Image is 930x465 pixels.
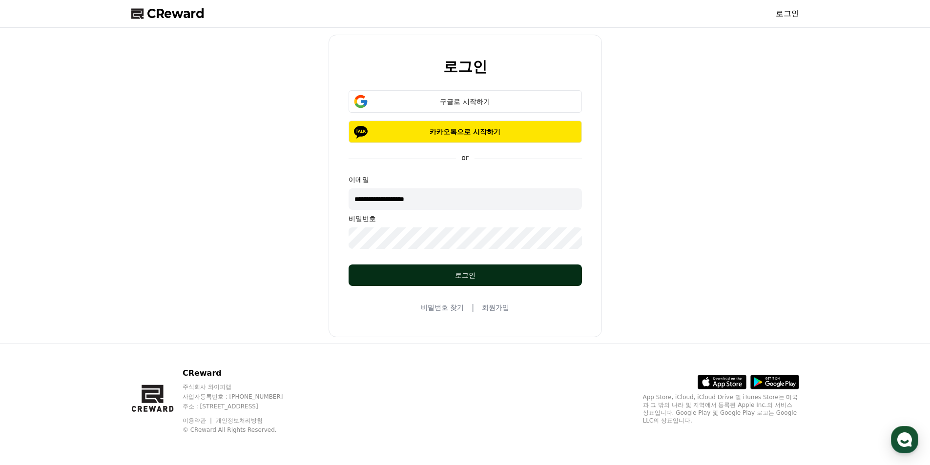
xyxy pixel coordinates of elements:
[131,6,205,21] a: CReward
[183,417,213,424] a: 이용약관
[363,97,568,106] div: 구글로 시작하기
[64,309,126,334] a: 대화
[472,302,474,313] span: |
[349,90,582,113] button: 구글로 시작하기
[349,175,582,184] p: 이메일
[643,393,799,425] p: App Store, iCloud, iCloud Drive 및 iTunes Store는 미국과 그 밖의 나라 및 지역에서 등록된 Apple Inc.의 서비스 상표입니다. Goo...
[216,417,263,424] a: 개인정보처리방침
[349,264,582,286] button: 로그인
[183,403,302,410] p: 주소 : [STREET_ADDRESS]
[349,214,582,223] p: 비밀번호
[151,324,163,332] span: 설정
[183,393,302,401] p: 사업자등록번호 : [PHONE_NUMBER]
[183,426,302,434] p: © CReward All Rights Reserved.
[368,270,562,280] div: 로그인
[482,303,509,312] a: 회원가입
[421,303,464,312] a: 비밀번호 찾기
[455,153,474,162] p: or
[443,59,487,75] h2: 로그인
[183,383,302,391] p: 주식회사 와이피랩
[363,127,568,137] p: 카카오톡으로 시작하기
[349,121,582,143] button: 카카오톡으로 시작하기
[183,367,302,379] p: CReward
[776,8,799,20] a: 로그인
[89,324,101,332] span: 대화
[31,324,37,332] span: 홈
[147,6,205,21] span: CReward
[126,309,187,334] a: 설정
[3,309,64,334] a: 홈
